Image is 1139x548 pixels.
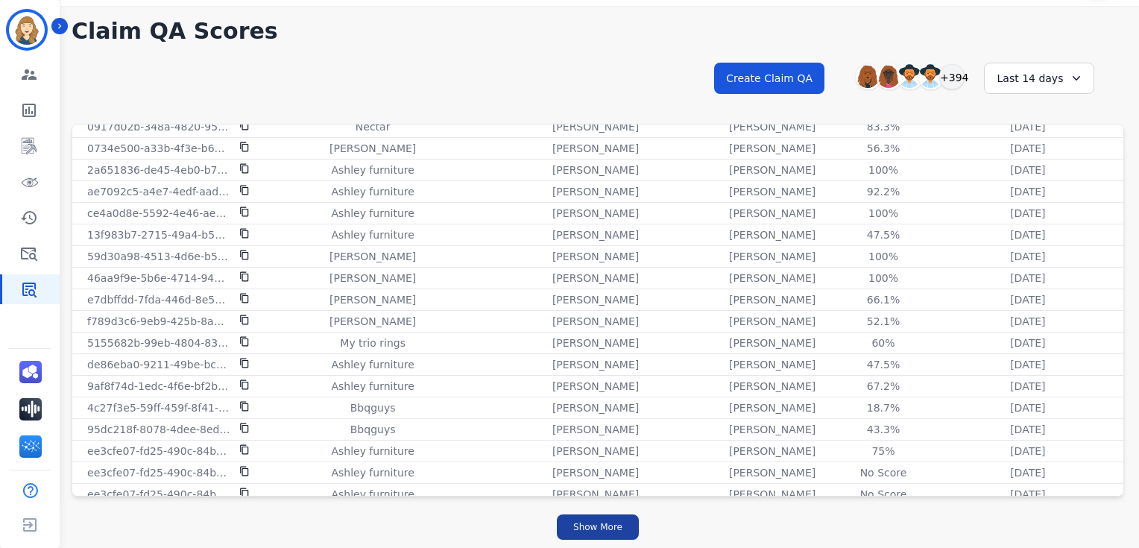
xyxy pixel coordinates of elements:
[1010,163,1045,177] p: [DATE]
[1010,184,1045,199] p: [DATE]
[850,487,917,502] div: No Score
[729,249,815,264] p: [PERSON_NAME]
[87,314,230,329] p: f789d3c6-9eb9-425b-8a8d-a38e65855c3d
[552,379,639,394] p: [PERSON_NAME]
[729,487,815,502] p: [PERSON_NAME]
[850,227,917,242] div: 47.5%
[850,292,917,307] div: 66.1%
[331,465,414,480] p: Ashley furniture
[331,206,414,221] p: Ashley furniture
[331,227,414,242] p: Ashley furniture
[552,206,639,221] p: [PERSON_NAME]
[1010,141,1045,156] p: [DATE]
[552,249,639,264] p: [PERSON_NAME]
[87,292,230,307] p: e7dbffdd-7fda-446d-8e58-19cb799df0ff
[850,249,917,264] div: 100%
[552,119,639,134] p: [PERSON_NAME]
[87,206,230,221] p: ce4a0d8e-5592-4e46-aebd-73e84dfd3948
[850,271,917,286] div: 100%
[729,465,815,480] p: [PERSON_NAME]
[552,163,639,177] p: [PERSON_NAME]
[1010,249,1045,264] p: [DATE]
[87,184,230,199] p: ae7092c5-a4e7-4edf-aad5-cd167bead044
[729,357,815,372] p: [PERSON_NAME]
[87,249,230,264] p: 59d30a98-4513-4d6e-b54c-462819213f1c
[850,141,917,156] div: 56.3%
[714,63,824,94] button: Create Claim QA
[331,357,414,372] p: Ashley furniture
[850,314,917,329] div: 52.1%
[87,487,230,502] p: ee3cfe07-fd25-490c-84b5-2e29d83c1983
[9,12,45,48] img: Bordered avatar
[729,444,815,459] p: [PERSON_NAME]
[1010,271,1045,286] p: [DATE]
[87,422,230,437] p: 95dc218f-8078-4dee-8ed3-f74438696248
[557,514,639,540] button: Show More
[850,163,917,177] div: 100%
[340,336,406,350] p: My trio rings
[850,422,917,437] div: 43.3%
[552,444,639,459] p: [PERSON_NAME]
[850,336,917,350] div: 60%
[1010,400,1045,415] p: [DATE]
[850,184,917,199] div: 92.2%
[87,141,230,156] p: 0734e500-a33b-4f3e-b69d-fb3a824fe3ff
[331,379,414,394] p: Ashley furniture
[729,292,815,307] p: [PERSON_NAME]
[552,336,639,350] p: [PERSON_NAME]
[552,465,639,480] p: [PERSON_NAME]
[552,422,639,437] p: [PERSON_NAME]
[1010,422,1045,437] p: [DATE]
[850,400,917,415] div: 18.7%
[87,163,230,177] p: 2a651836-de45-4eb0-b723-fbd27d353fee
[331,487,414,502] p: Ashley furniture
[1010,314,1045,329] p: [DATE]
[329,141,416,156] p: [PERSON_NAME]
[552,314,639,329] p: [PERSON_NAME]
[850,379,917,394] div: 67.2%
[850,206,917,221] div: 100%
[87,379,230,394] p: 9af8f74d-1edc-4f6e-bf2b-1dfdc7197fd8
[1010,206,1045,221] p: [DATE]
[331,444,414,459] p: Ashley furniture
[1010,336,1045,350] p: [DATE]
[350,422,396,437] p: Bbqguys
[729,141,815,156] p: [PERSON_NAME]
[552,271,639,286] p: [PERSON_NAME]
[729,119,815,134] p: [PERSON_NAME]
[729,184,815,199] p: [PERSON_NAME]
[729,163,815,177] p: [PERSON_NAME]
[87,400,230,415] p: 4c27f3e5-59ff-459f-8f41-f87dccdd199e
[87,227,230,242] p: 13f983b7-2715-49a4-b5af-65c8022888c8
[87,271,230,286] p: 46aa9f9e-5b6e-4714-9493-fa4906b0180f
[850,119,917,134] div: 83.3%
[850,465,917,480] div: No Score
[329,292,416,307] p: [PERSON_NAME]
[939,64,965,89] div: +394
[329,314,416,329] p: [PERSON_NAME]
[1010,487,1045,502] p: [DATE]
[984,63,1094,94] div: Last 14 days
[1010,465,1045,480] p: [DATE]
[850,444,917,459] div: 75%
[1010,119,1045,134] p: [DATE]
[850,357,917,372] div: 47.5%
[552,400,639,415] p: [PERSON_NAME]
[87,444,230,459] p: ee3cfe07-fd25-490c-84b5-2e29d83c1983
[350,400,396,415] p: Bbqguys
[331,163,414,177] p: Ashley furniture
[729,227,815,242] p: [PERSON_NAME]
[729,314,815,329] p: [PERSON_NAME]
[729,271,815,286] p: [PERSON_NAME]
[729,206,815,221] p: [PERSON_NAME]
[72,18,1124,45] h1: Claim QA Scores
[87,465,230,480] p: ee3cfe07-fd25-490c-84b5-2e29d83c1983
[1010,292,1045,307] p: [DATE]
[552,487,639,502] p: [PERSON_NAME]
[329,249,416,264] p: [PERSON_NAME]
[1010,444,1045,459] p: [DATE]
[331,184,414,199] p: Ashley furniture
[729,379,815,394] p: [PERSON_NAME]
[552,141,639,156] p: [PERSON_NAME]
[552,184,639,199] p: [PERSON_NAME]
